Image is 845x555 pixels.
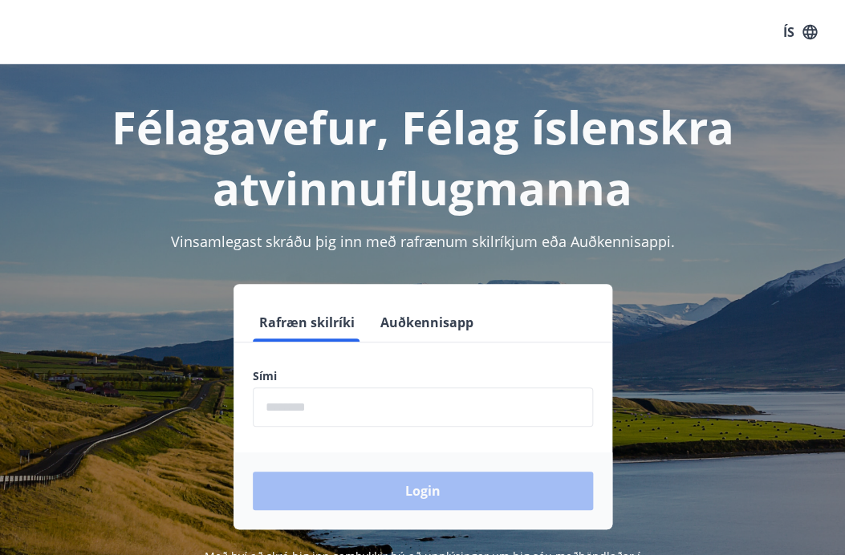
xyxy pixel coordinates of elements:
[171,232,675,251] span: Vinsamlegast skráðu þig inn með rafrænum skilríkjum eða Auðkennisappi.
[774,18,826,47] button: ÍS
[19,96,826,218] h1: Félagavefur, Félag íslenskra atvinnuflugmanna
[253,303,361,342] button: Rafræn skilríki
[253,368,593,384] label: Sími
[374,303,480,342] button: Auðkennisapp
